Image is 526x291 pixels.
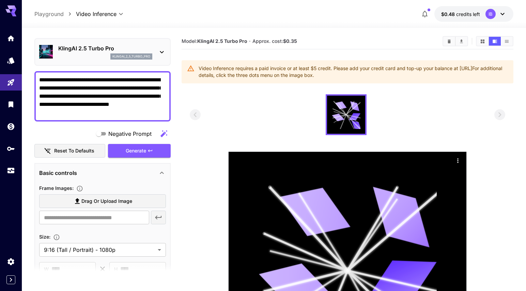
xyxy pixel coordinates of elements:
[108,144,171,158] button: Generate
[477,37,489,46] button: Show media in grid view
[44,246,155,254] span: 9:16 (Tall / Portrait) - 1080p
[7,78,15,87] div: Playground
[39,185,74,191] span: Frame Images :
[455,37,467,46] button: Download All
[197,38,247,44] b: KlingAI 2.5 Turbo Pro
[199,62,508,81] div: Video Inference requires a paid invoice or at least $5 credit. Please add your credit card and to...
[39,169,77,177] p: Basic controls
[58,44,152,52] p: KlingAI 2.5 Turbo Pro
[249,37,251,45] p: ·
[112,54,150,59] p: klingai_2_5_turbo_pro
[7,56,15,65] div: Models
[39,165,166,181] div: Basic controls
[50,234,63,241] button: Adjust the dimensions of the generated image by specifying its width and height in pixels, or sel...
[434,6,513,22] button: $0.48414IB
[108,130,152,138] span: Negative Prompt
[456,11,480,17] span: credits left
[252,38,297,44] span: Approx. cost:
[7,257,15,266] div: Settings
[489,37,501,46] button: Show media in video view
[39,42,166,62] div: KlingAI 2.5 Turbo Proklingai_2_5_turbo_pro
[39,234,50,240] span: Size :
[443,37,455,46] button: Clear All
[453,155,463,165] div: Actions
[126,147,146,155] span: Generate
[7,34,15,43] div: Home
[7,166,15,175] div: Usage
[81,197,132,206] span: Drag or upload image
[501,37,513,46] button: Show media in list view
[7,122,15,131] div: Wallet
[283,38,297,44] b: $0.35
[34,10,76,18] nav: breadcrumb
[6,275,15,284] button: Expand sidebar
[441,11,456,17] span: $0.48
[7,144,15,153] div: API Keys
[182,38,247,44] span: Model:
[443,36,468,46] div: Clear AllDownload All
[39,194,166,208] label: Drag or upload image
[34,10,64,18] a: Playground
[34,144,105,158] button: Reset to defaults
[476,36,513,46] div: Show media in grid viewShow media in video viewShow media in list view
[7,100,15,109] div: Library
[485,9,496,19] div: IB
[441,11,480,18] div: $0.48414
[74,185,86,192] button: Upload frame images.
[76,10,117,18] span: Video Inference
